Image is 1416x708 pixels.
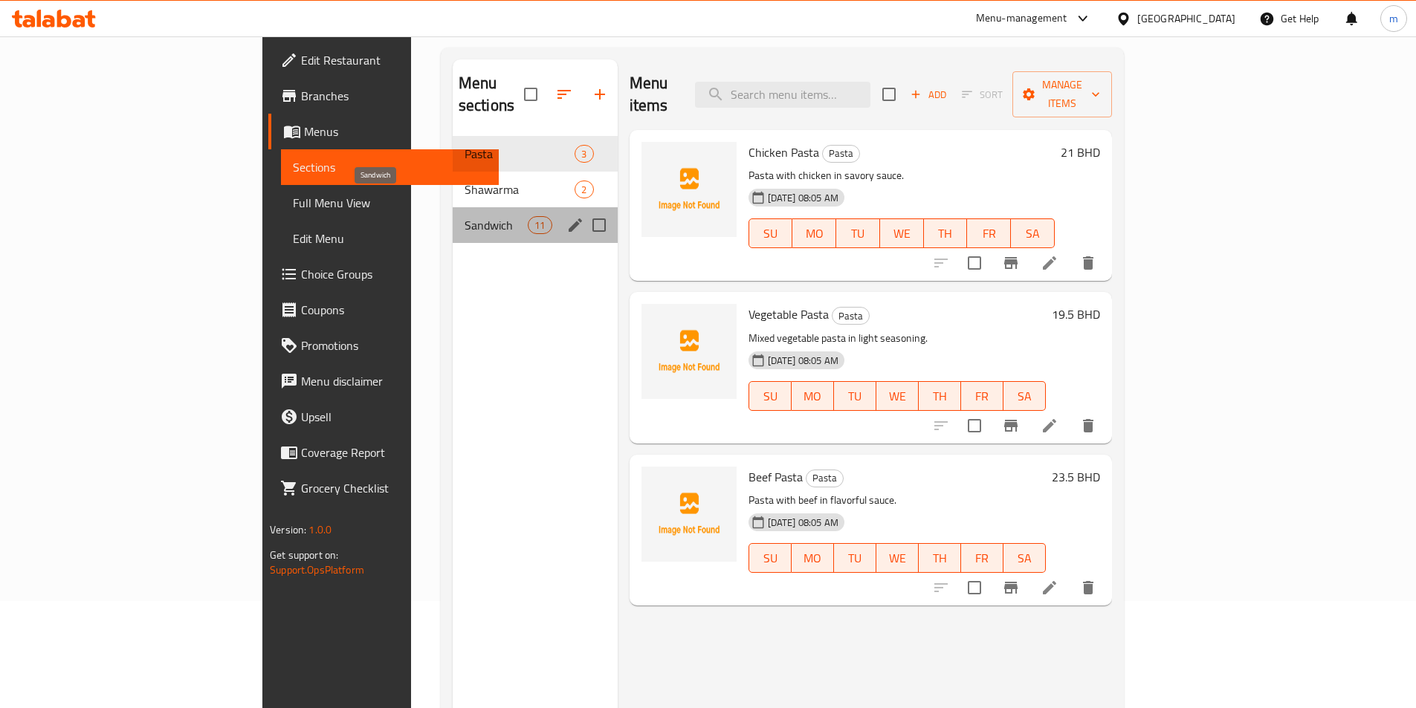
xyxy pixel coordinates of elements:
span: Select section [873,79,905,110]
div: Shawarma2 [453,172,618,207]
button: MO [792,381,834,411]
button: TH [919,543,961,573]
span: Vegetable Pasta [749,303,829,325]
span: Add [908,86,948,103]
a: Coupons [268,292,499,328]
button: FR [961,381,1003,411]
img: Beef Pasta [641,467,737,562]
div: Menu-management [976,10,1067,27]
span: Promotions [301,337,487,354]
h6: 23.5 BHD [1052,467,1100,487]
span: TU [840,386,870,407]
div: items [575,145,593,163]
span: WE [882,548,913,569]
span: 1.0.0 [308,520,332,539]
button: Branch-specific-item [993,408,1029,444]
button: edit [564,214,586,236]
div: items [528,216,552,234]
div: Pasta [465,145,575,163]
button: delete [1070,245,1106,281]
button: SU [749,543,792,573]
span: [DATE] 08:05 AM [762,354,844,368]
a: Menu disclaimer [268,363,499,399]
span: [DATE] 08:05 AM [762,191,844,205]
button: FR [967,218,1011,248]
span: TH [925,386,955,407]
a: Edit Restaurant [268,42,499,78]
button: Add section [582,77,618,112]
button: SA [1003,381,1046,411]
span: SA [1009,548,1040,569]
a: Sections [281,149,499,185]
span: MO [798,386,828,407]
h2: Menu items [630,72,677,117]
a: Support.OpsPlatform [270,560,364,579]
span: Sandwich [465,216,528,234]
button: delete [1070,408,1106,444]
button: TU [834,381,876,411]
span: Full Menu View [293,194,487,212]
button: FR [961,543,1003,573]
a: Promotions [268,328,499,363]
button: WE [880,218,924,248]
span: TU [842,223,874,244]
a: Edit menu item [1041,417,1058,435]
button: Branch-specific-item [993,570,1029,605]
a: Choice Groups [268,256,499,292]
span: Beef Pasta [749,466,803,488]
span: SU [755,386,786,407]
span: Select to update [959,247,990,279]
a: Upsell [268,399,499,435]
p: Mixed vegetable pasta in light seasoning. [749,329,1046,348]
p: Pasta with chicken in savory sauce. [749,166,1055,185]
span: FR [973,223,1005,244]
div: Pasta [806,470,844,487]
span: WE [882,386,913,407]
a: Edit menu item [1041,579,1058,597]
div: Sandwich11edit [453,207,618,243]
span: [DATE] 08:05 AM [762,516,844,530]
button: Branch-specific-item [993,245,1029,281]
span: Menus [304,123,487,140]
div: [GEOGRAPHIC_DATA] [1137,10,1235,27]
button: SU [749,381,792,411]
span: FR [967,386,998,407]
div: Shawarma [465,181,575,198]
span: Select section first [952,83,1012,106]
span: Edit Restaurant [301,51,487,69]
input: search [695,82,870,108]
button: TH [919,381,961,411]
button: Add [905,83,952,106]
button: SA [1011,218,1055,248]
span: Add item [905,83,952,106]
span: Branches [301,87,487,105]
h6: 19.5 BHD [1052,304,1100,325]
button: WE [876,543,919,573]
span: Pasta [806,470,843,487]
span: FR [967,548,998,569]
span: MO [798,548,828,569]
span: Coupons [301,301,487,319]
button: TU [834,543,876,573]
span: Version: [270,520,306,539]
div: Pasta [832,307,870,325]
button: Manage items [1012,71,1112,117]
span: Get support on: [270,545,338,565]
button: TU [836,218,880,248]
button: SU [749,218,793,248]
span: Menu disclaimer [301,372,487,390]
div: Pasta [822,145,860,163]
span: SA [1017,223,1049,244]
span: TU [840,548,870,569]
span: TH [925,548,955,569]
nav: Menu sections [453,130,618,249]
span: Upsell [301,408,487,426]
span: Coverage Report [301,444,487,461]
span: SU [755,223,787,244]
span: 11 [528,218,551,233]
span: SA [1009,386,1040,407]
span: Chicken Pasta [749,141,819,163]
span: Grocery Checklist [301,479,487,497]
span: Pasta [833,308,869,325]
a: Branches [268,78,499,114]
